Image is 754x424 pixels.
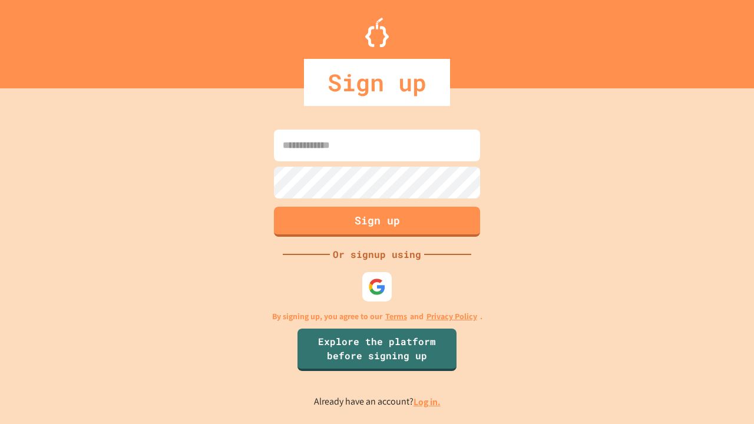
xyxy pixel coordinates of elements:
[368,278,386,296] img: google-icon.svg
[656,326,742,376] iframe: chat widget
[330,247,424,261] div: Or signup using
[274,207,480,237] button: Sign up
[272,310,482,323] p: By signing up, you agree to our and .
[365,18,389,47] img: Logo.svg
[414,396,441,408] a: Log in.
[426,310,477,323] a: Privacy Policy
[297,329,457,371] a: Explore the platform before signing up
[314,395,441,409] p: Already have an account?
[385,310,407,323] a: Terms
[304,59,450,106] div: Sign up
[705,377,742,412] iframe: chat widget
